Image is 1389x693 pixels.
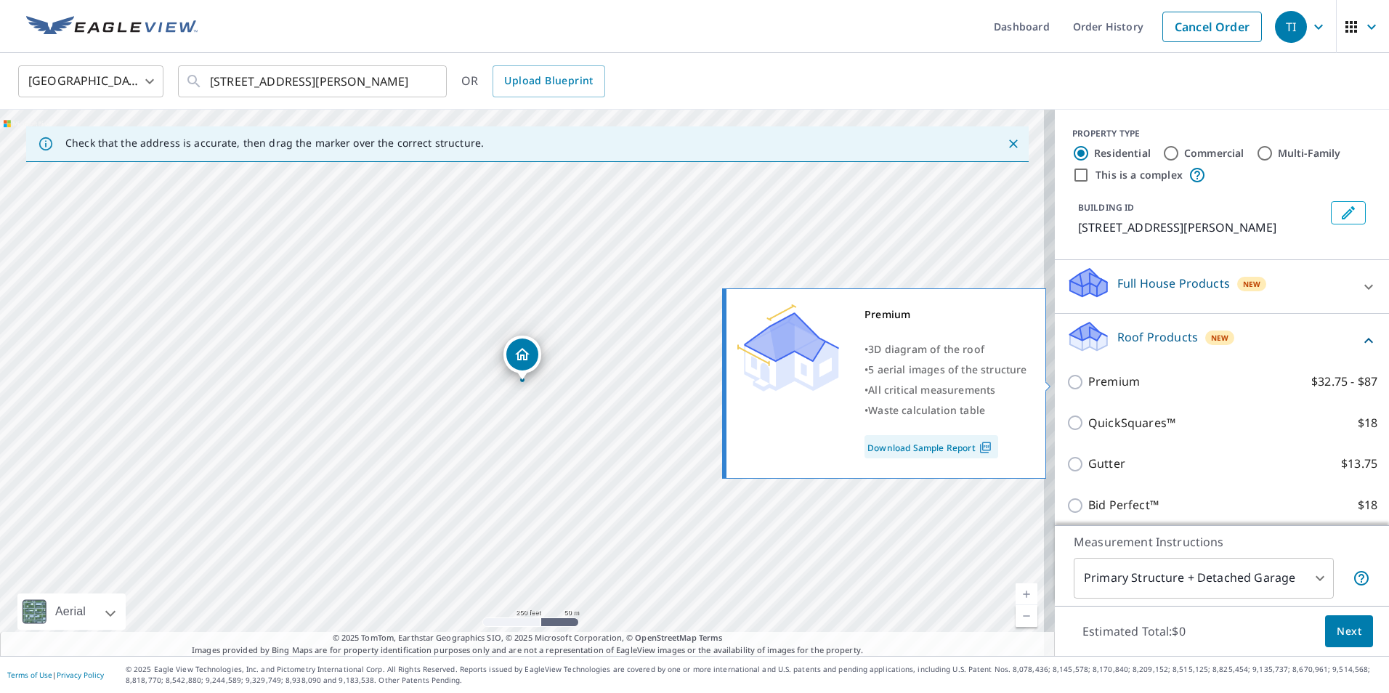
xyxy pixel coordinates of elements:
[635,632,696,643] a: OpenStreetMap
[1096,168,1183,182] label: This is a complex
[864,304,1027,325] div: Premium
[864,400,1027,421] div: •
[17,593,126,630] div: Aerial
[1066,266,1377,307] div: Full House ProductsNew
[1074,533,1370,551] p: Measurement Instructions
[1162,12,1262,42] a: Cancel Order
[868,383,995,397] span: All critical measurements
[51,593,90,630] div: Aerial
[1325,615,1373,648] button: Next
[976,441,995,454] img: Pdf Icon
[210,61,417,102] input: Search by address or latitude-longitude
[126,664,1382,686] p: © 2025 Eagle View Technologies, Inc. and Pictometry International Corp. All Rights Reserved. Repo...
[864,339,1027,360] div: •
[1078,201,1134,214] p: BUILDING ID
[1184,146,1244,161] label: Commercial
[504,72,593,90] span: Upload Blueprint
[868,403,985,417] span: Waste calculation table
[1275,11,1307,43] div: TI
[1078,219,1325,236] p: [STREET_ADDRESS][PERSON_NAME]
[1088,455,1125,473] p: Gutter
[1358,496,1377,514] p: $18
[1016,583,1037,605] a: Current Level 17, Zoom In
[461,65,605,97] div: OR
[26,16,198,38] img: EV Logo
[1088,414,1175,432] p: QuickSquares™
[1311,373,1377,391] p: $32.75 - $87
[1071,615,1197,647] p: Estimated Total: $0
[1088,373,1140,391] p: Premium
[1278,146,1341,161] label: Multi-Family
[7,670,104,679] p: |
[699,632,723,643] a: Terms
[1211,332,1229,344] span: New
[1072,127,1372,140] div: PROPERTY TYPE
[1243,278,1261,290] span: New
[1341,455,1377,473] p: $13.75
[868,362,1026,376] span: 5 aerial images of the structure
[18,61,163,102] div: [GEOGRAPHIC_DATA]
[1353,570,1370,587] span: Your report will include the primary structure and a detached garage if one exists.
[1358,414,1377,432] p: $18
[1337,623,1361,641] span: Next
[864,360,1027,380] div: •
[864,435,998,458] a: Download Sample Report
[1016,605,1037,627] a: Current Level 17, Zoom Out
[864,380,1027,400] div: •
[65,137,484,150] p: Check that the address is accurate, then drag the marker over the correct structure.
[57,670,104,680] a: Privacy Policy
[1088,496,1159,514] p: Bid Perfect™
[1004,134,1023,153] button: Close
[1117,328,1198,346] p: Roof Products
[333,632,723,644] span: © 2025 TomTom, Earthstar Geographics SIO, © 2025 Microsoft Corporation, ©
[493,65,604,97] a: Upload Blueprint
[1094,146,1151,161] label: Residential
[1117,275,1230,292] p: Full House Products
[737,304,839,392] img: Premium
[503,336,541,381] div: Dropped pin, building 1, Residential property, 4029 Margo Cir La Vergne, TN 37086
[1074,558,1334,599] div: Primary Structure + Detached Garage
[868,342,984,356] span: 3D diagram of the roof
[7,670,52,680] a: Terms of Use
[1331,201,1366,224] button: Edit building 1
[1066,320,1377,361] div: Roof ProductsNew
